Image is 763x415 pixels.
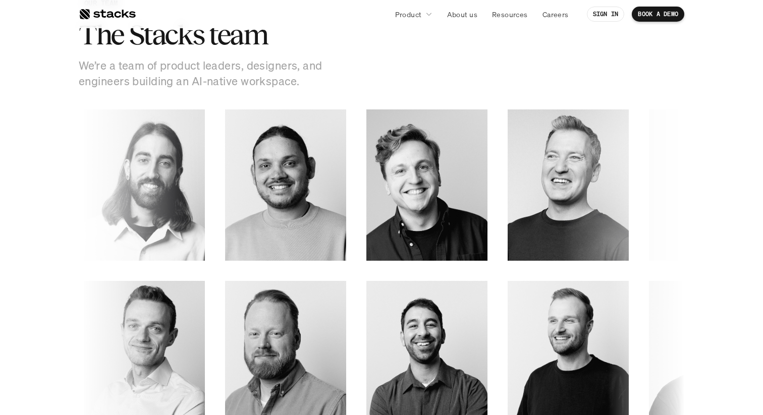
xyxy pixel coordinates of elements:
[593,11,619,18] p: SIGN IN
[632,7,684,22] a: BOOK A DEMO
[447,9,477,20] p: About us
[638,11,678,18] p: BOOK A DEMO
[441,5,483,23] a: About us
[395,9,422,20] p: Product
[536,5,575,23] a: Careers
[79,19,381,50] h2: The Stacks team
[587,7,625,22] a: SIGN IN
[542,9,569,20] p: Careers
[486,5,534,23] a: Resources
[492,9,528,20] p: Resources
[79,58,331,89] p: We’re a team of product leaders, designers, and engineers building an AI-native workspace.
